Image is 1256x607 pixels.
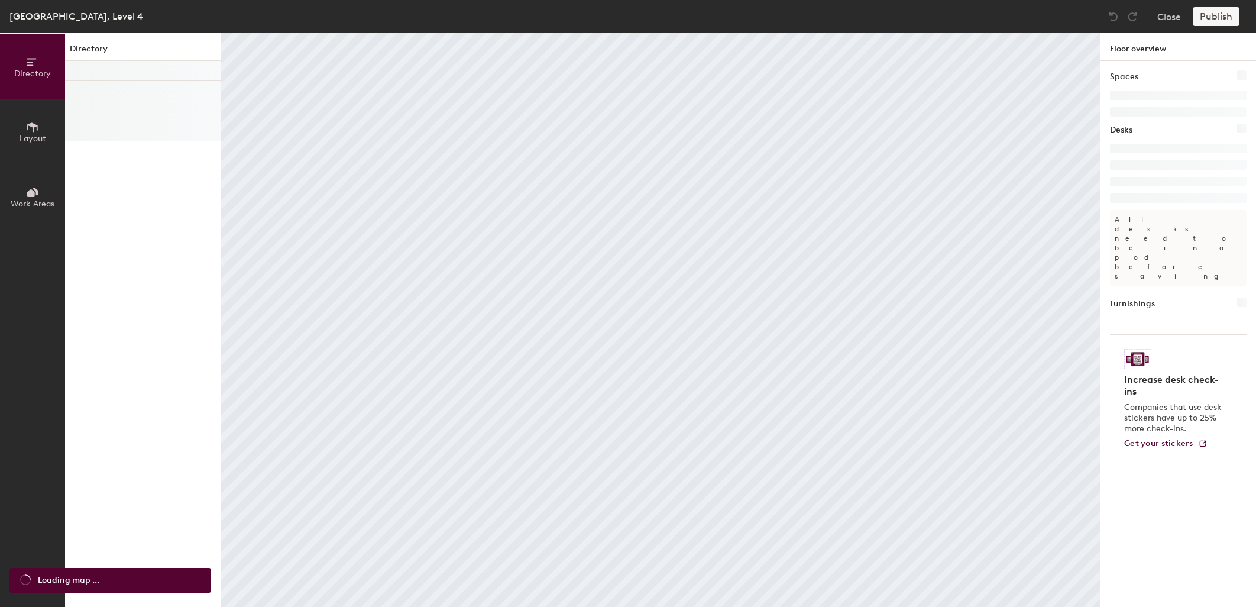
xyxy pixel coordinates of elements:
h1: Spaces [1110,70,1138,83]
span: Get your stickers [1124,438,1193,448]
span: Loading map ... [38,574,99,587]
span: Directory [14,69,51,79]
span: Layout [20,134,46,144]
a: Get your stickers [1124,439,1208,449]
p: Companies that use desk stickers have up to 25% more check-ins. [1124,402,1225,434]
h1: Floor overview [1100,33,1256,61]
p: All desks need to be in a pod before saving [1110,210,1247,286]
img: Undo [1108,11,1119,22]
button: Close [1157,7,1181,26]
div: [GEOGRAPHIC_DATA], Level 4 [9,9,143,24]
h1: Desks [1110,124,1132,137]
h1: Directory [65,43,221,61]
h1: Furnishings [1110,298,1155,311]
span: Work Areas [11,199,54,209]
img: Redo [1126,11,1138,22]
img: Sticker logo [1124,349,1151,369]
h4: Increase desk check-ins [1124,374,1225,398]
